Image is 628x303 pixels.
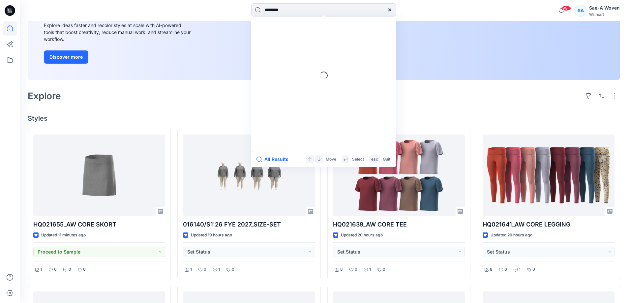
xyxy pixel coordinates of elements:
[575,5,586,16] div: SA
[532,266,535,273] p: 0
[383,266,385,273] p: 0
[504,266,507,273] p: 0
[44,50,192,64] a: Discover more
[44,22,192,43] div: Explore ideas faster and recolor styles at scale with AI-powered tools that boost creativity, red...
[33,220,165,229] p: HQ021655_AW CORE SKORT
[340,266,343,273] p: 8
[83,266,86,273] p: 0
[41,232,86,239] p: Updated 11 minutes ago
[204,266,206,273] p: 0
[326,156,336,163] p: Move
[33,135,165,216] a: HQ021655_AW CORE SKORT
[183,135,315,216] a: 016140/S1'26 FYE 2027_SIZE-SET
[69,266,71,273] p: 0
[218,266,220,273] p: 1
[491,232,532,239] p: Updated 20 hours ago
[341,232,383,239] p: Updated 20 hours ago
[561,6,571,11] span: 99+
[355,266,357,273] p: 0
[483,220,614,229] p: HQ021641_AW CORE LEGGING
[589,12,620,17] div: Walmart
[333,135,465,216] a: HQ021639_AW CORE TEE
[28,114,620,122] h4: Styles
[190,266,192,273] p: 1
[490,266,493,273] p: 8
[589,4,620,12] div: Sae-A Woven
[191,232,232,239] p: Updated 19 hours ago
[371,156,378,163] p: esc
[41,266,42,273] p: 1
[44,50,88,64] button: Discover more
[232,266,234,273] p: 0
[483,135,614,216] a: HQ021641_AW CORE LEGGING
[369,266,371,273] p: 1
[183,220,315,229] p: 016140/S1'26 FYE 2027_SIZE-SET
[352,156,364,163] p: Select
[256,155,293,163] button: All Results
[383,156,390,163] p: Quit
[54,266,57,273] p: 0
[28,91,61,101] h2: Explore
[333,220,465,229] p: HQ021639_AW CORE TEE
[519,266,521,273] p: 1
